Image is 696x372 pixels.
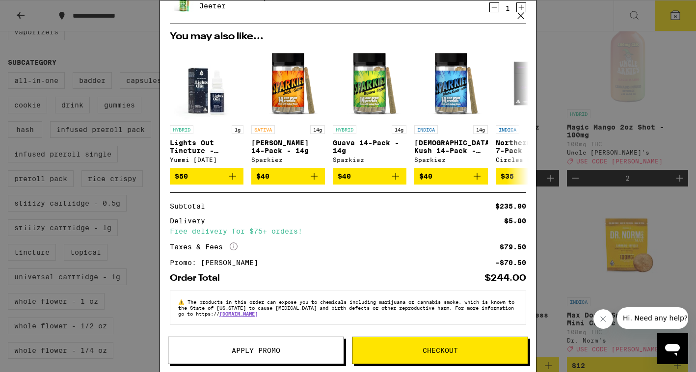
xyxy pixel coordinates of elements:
[333,47,406,168] a: Open page for Guava 14-Pack - 14g from Sparkiez
[496,139,569,155] p: Northern Lights 7-Pack - 7g
[352,337,528,364] button: Checkout
[170,217,212,224] div: Delivery
[333,139,406,155] p: Guava 14-Pack - 14g
[414,157,488,163] div: Sparkiez
[251,125,275,134] p: SATIVA
[170,139,243,155] p: Lights Out Tincture - 1000mg
[414,168,488,185] button: Add to bag
[489,2,499,12] button: Decrement
[504,217,526,224] div: $5.00
[232,347,280,354] span: Apply Promo
[333,157,406,163] div: Sparkiez
[310,125,325,134] p: 14g
[333,168,406,185] button: Add to bag
[251,157,325,163] div: Sparkiez
[170,259,265,266] div: Promo: [PERSON_NAME]
[338,172,351,180] span: $40
[484,274,526,283] div: $244.00
[170,242,238,251] div: Taxes & Fees
[496,125,519,134] p: INDICA
[219,311,258,317] a: [DOMAIN_NAME]
[414,125,438,134] p: INDICA
[175,172,188,180] span: $50
[168,337,344,364] button: Apply Promo
[170,47,243,168] a: Open page for Lights Out Tincture - 1000mg from Yummi Karma
[170,274,227,283] div: Order Total
[414,47,488,120] img: Sparkiez - Hindu Kush 14-Pack - 14g
[170,168,243,185] button: Add to bag
[333,47,406,120] img: Sparkiez - Guava 14-Pack - 14g
[256,172,269,180] span: $40
[423,347,458,354] span: Checkout
[414,139,488,155] p: [DEMOGRAPHIC_DATA] Kush 14-Pack - 14g
[496,47,569,120] img: Circles Base Camp - Northern Lights 7-Pack - 7g
[170,47,243,120] img: Yummi Karma - Lights Out Tincture - 1000mg
[251,139,325,155] p: [PERSON_NAME] 14-Pack - 14g
[593,309,613,329] iframe: Close message
[419,172,432,180] span: $40
[657,333,688,364] iframe: Button to launch messaging window
[501,172,514,180] span: $35
[501,4,514,12] div: 1
[500,243,526,250] div: $79.50
[251,47,325,168] a: Open page for Jack 14-Pack - 14g from Sparkiez
[170,125,193,134] p: HYBRID
[178,299,187,305] span: ⚠️
[333,125,356,134] p: HYBRID
[495,259,526,266] div: -$70.50
[473,125,488,134] p: 14g
[496,168,569,185] button: Add to bag
[251,47,325,120] img: Sparkiez - Jack 14-Pack - 14g
[251,168,325,185] button: Add to bag
[178,299,514,317] span: The products in this order can expose you to chemicals including marijuana or cannabis smoke, whi...
[199,2,376,10] p: Jeeter
[496,47,569,168] a: Open page for Northern Lights 7-Pack - 7g from Circles Base Camp
[392,125,406,134] p: 14g
[414,47,488,168] a: Open page for Hindu Kush 14-Pack - 14g from Sparkiez
[170,228,526,235] div: Free delivery for $75+ orders!
[617,307,688,329] iframe: Message from company
[495,203,526,210] div: $235.00
[170,203,212,210] div: Subtotal
[170,32,526,42] h2: You may also like...
[232,125,243,134] p: 1g
[496,157,569,163] div: Circles Base Camp
[170,157,243,163] div: Yummi [DATE]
